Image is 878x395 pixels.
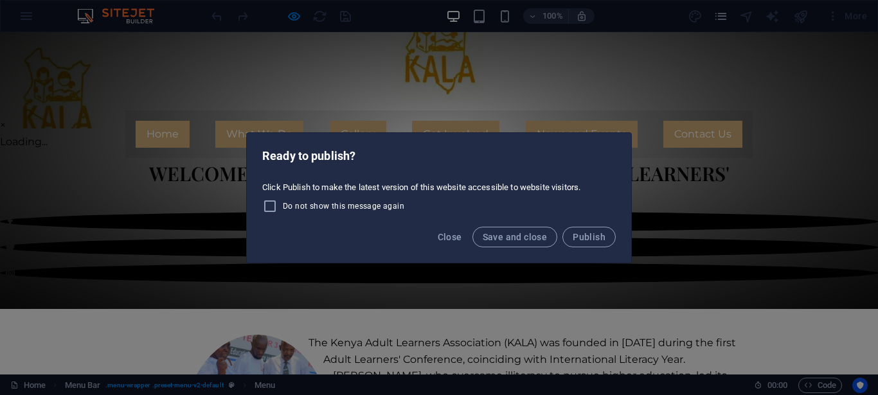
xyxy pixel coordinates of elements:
[663,89,742,116] a: Contact Us
[526,89,638,116] a: News and Events
[136,89,190,116] a: Home
[472,227,558,247] button: Save and close
[562,227,616,247] button: Publish
[5,5,97,118] img: KALALogo.jpg
[262,148,616,164] h2: Ready to publish?
[438,232,462,242] span: Close
[412,89,499,116] a: Get Involved
[433,227,467,247] button: Close
[483,232,548,242] span: Save and close
[573,232,605,242] span: Publish
[283,201,404,211] span: Do not show this message again
[330,89,386,116] a: Gallery
[247,177,631,219] div: Click Publish to make the latest version of this website accessible to website visitors.
[215,89,303,116] a: What We Do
